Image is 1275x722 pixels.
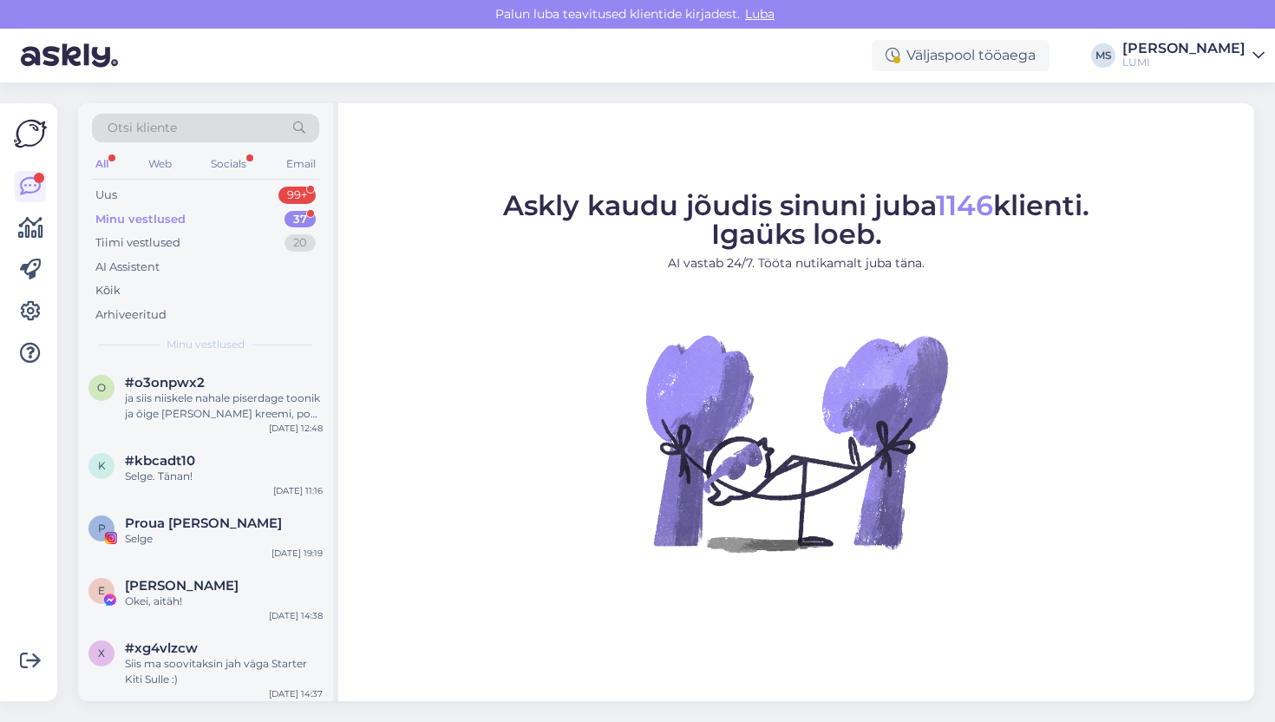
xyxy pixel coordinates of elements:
[95,211,186,228] div: Minu vestlused
[284,234,316,252] div: 20
[640,286,952,599] img: No Chat active
[125,453,195,469] span: #kbcadt10
[284,211,316,228] div: 37
[98,584,105,597] span: E
[1122,42,1265,69] a: [PERSON_NAME]LUMI
[125,469,323,484] div: Selge. Tänan!
[207,153,250,175] div: Socials
[167,337,245,352] span: Minu vestlused
[95,234,180,252] div: Tiimi vestlused
[97,381,106,394] span: o
[125,391,323,422] div: ja siis niiskele nahale piserdage toonik ja õige [PERSON_NAME] kreemi, pool pumbatäit panna.
[95,187,117,204] div: Uus
[1122,42,1246,56] div: [PERSON_NAME]
[98,522,106,535] span: P
[125,531,323,547] div: Selge
[95,306,167,324] div: Arhiveeritud
[269,422,323,435] div: [DATE] 12:48
[125,375,205,391] span: #o3onpwx2
[108,119,177,137] span: Otsi kliente
[98,459,106,472] span: k
[503,188,1089,251] span: Askly kaudu jõudis sinuni juba klienti. Igaüks loeb.
[125,515,282,531] span: Proua Teisipäev
[278,187,316,204] div: 99+
[125,640,198,656] span: #xg4vlzcw
[283,153,319,175] div: Email
[95,259,160,276] div: AI Assistent
[503,254,1089,272] p: AI vastab 24/7. Tööta nutikamalt juba täna.
[872,40,1049,71] div: Väljaspool tööaega
[125,656,323,687] div: Siis ma soovitaksin jah väga Starter Kiti Sulle :)
[92,153,112,175] div: All
[98,647,105,660] span: x
[273,484,323,497] div: [DATE] 11:16
[271,547,323,560] div: [DATE] 19:19
[125,594,323,609] div: Okei, aitäh!
[936,188,993,222] span: 1146
[95,282,121,299] div: Kõik
[1091,43,1115,68] div: MS
[740,6,780,22] span: Luba
[269,609,323,622] div: [DATE] 14:38
[14,117,47,150] img: Askly Logo
[145,153,175,175] div: Web
[125,578,239,594] span: Eva Kram
[1122,56,1246,69] div: LUMI
[269,687,323,700] div: [DATE] 14:37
